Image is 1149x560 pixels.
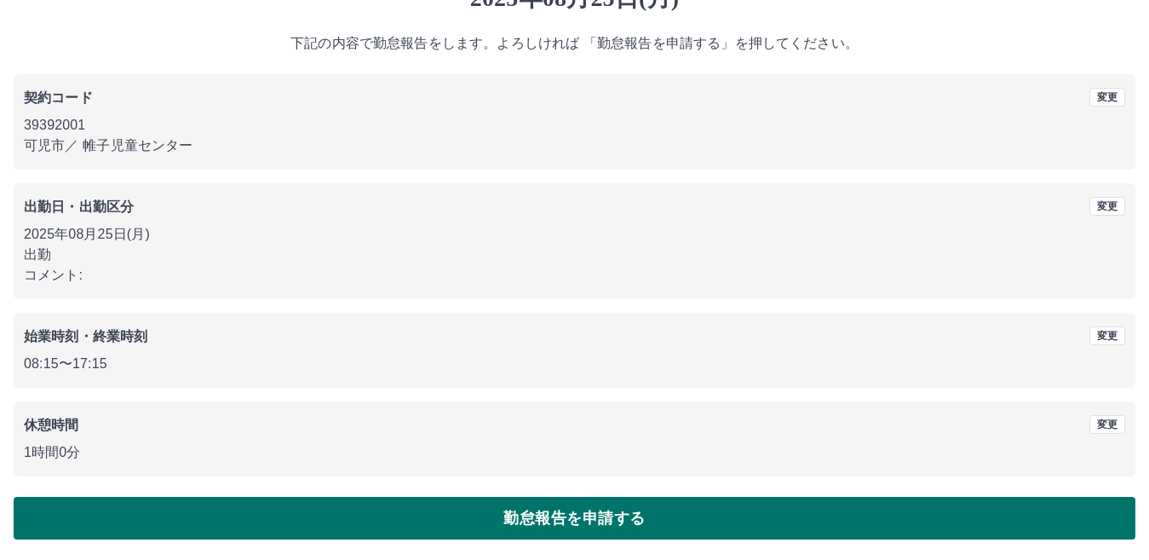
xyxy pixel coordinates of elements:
button: 変更 [1089,88,1125,107]
b: 始業時刻・終業時刻 [24,329,147,344]
b: 休憩時間 [24,418,79,432]
button: 変更 [1089,415,1125,434]
p: 出勤 [24,245,1125,265]
p: 39392001 [24,115,1125,136]
p: 下記の内容で勤怠報告をします。よろしければ 「勤怠報告を申請する」を押してください。 [14,33,1135,54]
p: 2025年08月25日(月) [24,224,1125,245]
p: コメント: [24,265,1125,286]
b: 出勤日・出勤区分 [24,199,134,214]
p: 08:15 〜 17:15 [24,354,1125,374]
button: 変更 [1089,326,1125,345]
b: 契約コード [24,90,93,105]
p: 可児市 ／ 帷子児童センター [24,136,1125,156]
button: 勤怠報告を申請する [14,497,1135,540]
button: 変更 [1089,197,1125,216]
p: 1時間0分 [24,442,1125,463]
